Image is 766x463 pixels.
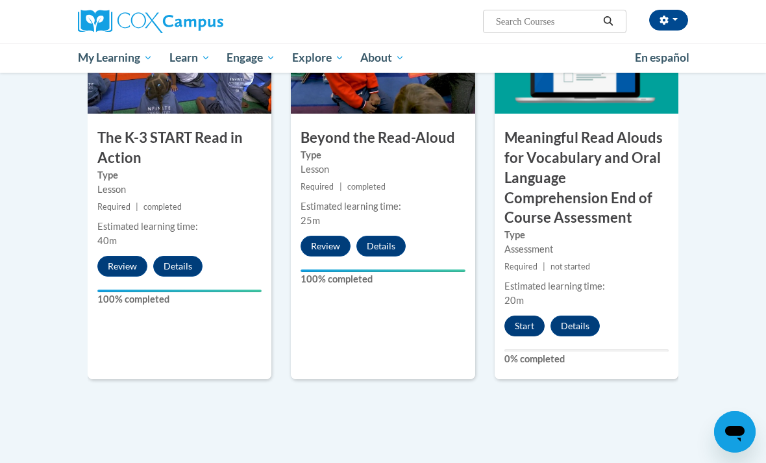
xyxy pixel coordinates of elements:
[97,235,117,246] span: 40m
[352,43,414,73] a: About
[97,219,262,234] div: Estimated learning time:
[227,50,275,66] span: Engage
[301,236,351,257] button: Review
[97,182,262,197] div: Lesson
[347,182,386,192] span: completed
[284,43,352,73] a: Explore
[504,279,669,294] div: Estimated learning time:
[97,168,262,182] label: Type
[495,14,599,29] input: Search Courses
[301,182,334,192] span: Required
[550,316,600,336] button: Details
[292,50,344,66] span: Explore
[504,295,524,306] span: 20m
[69,43,161,73] a: My Learning
[97,256,147,277] button: Review
[356,236,406,257] button: Details
[78,10,268,33] a: Cox Campus
[504,316,545,336] button: Start
[504,262,537,271] span: Required
[153,256,203,277] button: Details
[97,292,262,307] label: 100% completed
[599,14,618,29] button: Search
[714,411,756,453] iframe: Button to launch messaging window
[360,50,404,66] span: About
[550,262,590,271] span: not started
[97,202,130,212] span: Required
[340,182,342,192] span: |
[301,199,465,214] div: Estimated learning time:
[504,242,669,257] div: Assessment
[635,51,689,64] span: En español
[495,128,678,228] h3: Meaningful Read Alouds for Vocabulary and Oral Language Comprehension End of Course Assessment
[78,10,223,33] img: Cox Campus
[301,272,465,286] label: 100% completed
[78,50,153,66] span: My Learning
[136,202,138,212] span: |
[649,10,688,31] button: Account Settings
[97,290,262,292] div: Your progress
[301,162,465,177] div: Lesson
[218,43,284,73] a: Engage
[504,352,669,366] label: 0% completed
[301,215,320,226] span: 25m
[143,202,182,212] span: completed
[169,50,210,66] span: Learn
[301,269,465,272] div: Your progress
[543,262,545,271] span: |
[504,228,669,242] label: Type
[68,43,698,73] div: Main menu
[626,44,698,71] a: En español
[88,128,271,168] h3: The K-3 START Read in Action
[161,43,219,73] a: Learn
[301,148,465,162] label: Type
[291,128,475,148] h3: Beyond the Read-Aloud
